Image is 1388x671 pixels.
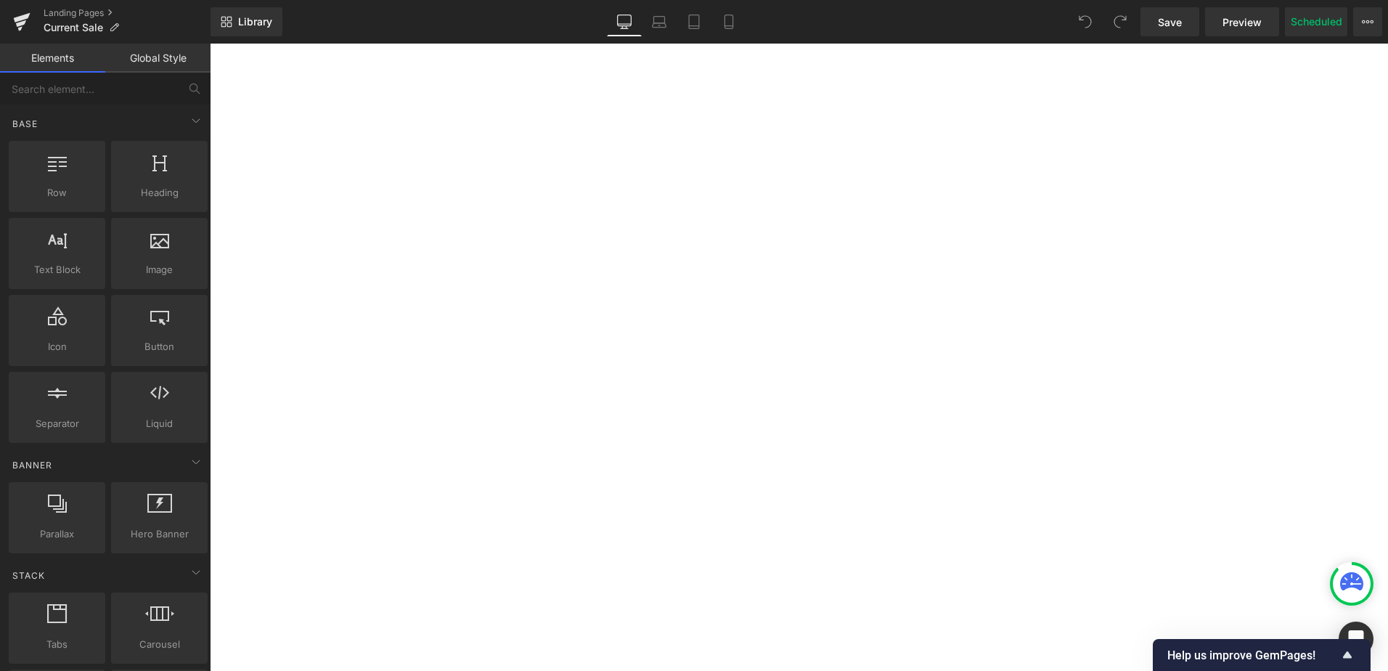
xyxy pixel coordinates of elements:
button: Undo [1071,7,1100,36]
span: Base [11,117,39,131]
button: Scheduled [1285,7,1347,36]
a: Mobile [711,7,746,36]
a: Landing Pages [44,7,211,19]
span: Banner [11,458,54,472]
span: Text Block [13,262,101,277]
span: Icon [13,339,101,354]
span: Carousel [115,637,203,652]
a: Tablet [677,7,711,36]
a: Desktop [607,7,642,36]
span: Separator [13,416,101,431]
a: Laptop [642,7,677,36]
span: Stack [11,569,46,582]
span: Heading [115,185,203,200]
button: Redo [1106,7,1135,36]
span: Image [115,262,203,277]
div: Open Intercom Messenger [1339,622,1373,656]
span: Tabs [13,637,101,652]
a: Preview [1205,7,1279,36]
span: Liquid [115,416,203,431]
span: Preview [1222,15,1262,30]
span: Help us improve GemPages! [1167,648,1339,662]
button: More [1353,7,1382,36]
button: Show survey - Help us improve GemPages! [1167,646,1356,664]
a: Global Style [105,44,211,73]
span: Library [238,15,272,28]
span: Current Sale [44,22,103,33]
span: Save [1158,15,1182,30]
span: Parallax [13,526,101,542]
a: New Library [211,7,282,36]
span: Hero Banner [115,526,203,542]
span: Row [13,185,101,200]
span: Button [115,339,203,354]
